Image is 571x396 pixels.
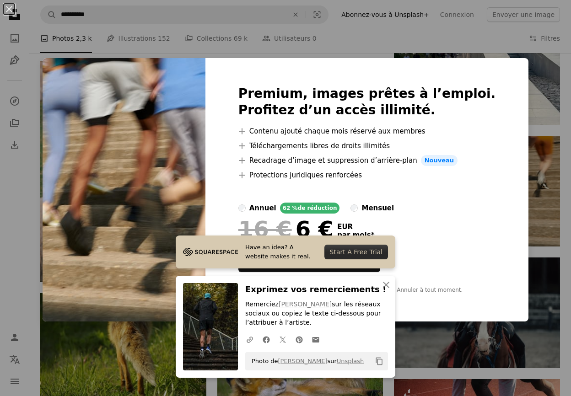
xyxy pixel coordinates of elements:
[291,330,307,348] a: Partagez-lePinterest
[275,330,291,348] a: Partagez-leTwitter
[238,217,292,241] span: 16 €
[350,204,358,212] input: mensuel
[176,235,395,268] a: Have an idea? A website makes it real.Start A Free Trial
[245,300,388,327] p: Remerciez sur les réseaux sociaux ou copiez le texte ci-dessous pour l’attribuer à l’artiste.
[249,203,276,214] div: annuel
[238,217,334,241] div: 6 €
[247,354,364,369] span: Photo de sur
[421,155,458,166] span: Nouveau
[324,245,388,259] div: Start A Free Trial
[337,358,364,364] a: Unsplash
[245,283,388,296] h3: Exprimez vos remerciements !
[43,58,205,321] img: premium_photo-1727443897436-c89c6c8a002d
[238,126,496,137] li: Contenu ajouté chaque mois réservé aux membres
[337,231,374,239] span: par mois *
[238,140,496,151] li: Téléchargements libres de droits illimités
[245,243,317,261] span: Have an idea? A website makes it real.
[372,353,387,369] button: Copier dans le presse-papier
[279,300,332,308] a: [PERSON_NAME]
[238,86,496,118] h2: Premium, images prêtes à l’emploi. Profitez d’un accès illimité.
[258,330,275,348] a: Partagez-leFacebook
[238,170,496,181] li: Protections juridiques renforcées
[337,223,374,231] span: EUR
[307,330,324,348] a: Partager par mail
[361,203,394,214] div: mensuel
[238,204,246,212] input: annuel62 %de réduction
[278,358,327,364] a: [PERSON_NAME]
[183,245,238,259] img: file-1705255347840-230a6ab5bca9image
[280,203,340,214] div: 62 % de réduction
[238,155,496,166] li: Recadrage d’image et suppression d’arrière-plan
